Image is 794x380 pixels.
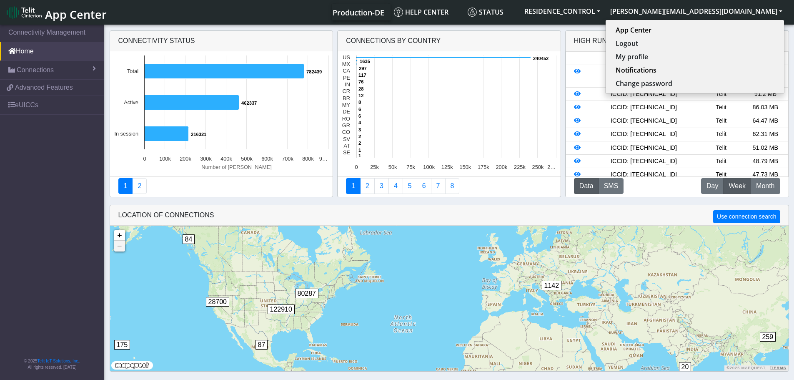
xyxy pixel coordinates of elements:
[333,8,384,18] span: Production-DE
[417,178,431,194] a: 14 Days Trend
[191,132,206,137] text: 216321
[114,230,125,241] a: Zoom in
[343,88,350,94] text: CR
[751,178,780,194] button: Month
[261,156,273,162] text: 600k
[343,136,351,142] text: SV
[183,234,199,259] div: 84
[220,156,232,162] text: 400k
[346,178,552,194] nav: Summary paging
[306,69,322,74] text: 782439
[17,65,54,75] span: Connections
[342,122,350,128] text: GR
[302,156,314,162] text: 800k
[699,130,743,139] div: Telit
[713,210,780,223] button: Use connection search
[358,120,361,125] text: 4
[532,164,544,170] text: 250k
[616,25,774,35] a: App Center
[756,181,774,191] span: Month
[701,178,724,194] button: Day
[542,281,562,290] span: 1142
[460,164,471,170] text: 150k
[589,143,699,153] div: ICCID: [TECHNICAL_ID]
[358,113,361,118] text: 6
[743,103,787,112] div: 86.03 MB
[589,130,699,139] div: ICCID: [TECHNICAL_ID]
[445,178,460,194] a: Not Connected for 30 days
[343,108,350,115] text: DE
[7,3,105,21] a: App Center
[699,157,743,166] div: Telit
[514,164,526,170] text: 225k
[388,164,397,170] text: 50k
[760,332,776,342] span: 259
[7,6,42,19] img: logo-telit-cinterion-gw-new.png
[132,178,147,194] a: Deployment status
[343,95,350,101] text: BR
[200,156,212,162] text: 300k
[729,181,746,191] span: Week
[241,101,257,106] text: 462337
[45,7,107,22] span: App Center
[342,116,350,122] text: RO
[423,164,435,170] text: 100k
[358,100,361,105] text: 8
[574,178,599,194] button: Data
[706,181,718,191] span: Day
[268,305,295,314] span: 122910
[180,156,191,162] text: 200k
[743,90,787,99] div: 91.2 MB
[343,54,350,60] text: US
[533,56,549,61] text: 240452
[606,63,784,77] button: Notifications
[358,141,361,146] text: 2
[431,178,446,194] a: Zero Session
[118,178,133,194] a: Connectivity status
[391,4,464,20] a: Help center
[358,148,361,153] text: 1
[332,4,384,20] a: Your current platform instance
[358,73,366,78] text: 117
[124,99,138,106] text: Active
[589,103,699,112] div: ICCID: [TECHNICAL_ID]
[346,178,361,194] a: Connections By Country
[282,156,293,162] text: 700k
[606,37,784,50] button: Logout
[38,359,79,363] a: Telit IoT Solutions, Inc.
[496,164,508,170] text: 200k
[743,170,787,179] div: 47.73 MB
[723,178,751,194] button: Week
[519,4,605,19] button: RESIDENCE_CONTROL
[699,90,743,99] div: Telit
[360,59,370,64] text: 1635
[343,75,350,81] text: PE
[358,86,363,91] text: 28
[114,241,125,252] a: Zoom out
[574,36,626,46] div: High Runners
[358,93,363,98] text: 12
[114,340,130,350] span: 175
[441,164,453,170] text: 125k
[394,8,403,17] img: knowledge.svg
[403,178,417,194] a: Usage by Carrier
[589,67,699,85] div: ICCID: [TECHNICAL_ID]
[699,116,743,126] div: Telit
[724,365,788,371] div: ©2025 MapQuest, |
[358,153,361,158] text: 1
[344,143,351,149] text: AT
[599,178,624,194] button: SMS
[464,4,519,20] a: Status
[605,4,787,19] button: [PERSON_NAME][EMAIL_ADDRESS][DOMAIN_NAME]
[699,170,743,179] div: Telit
[699,103,743,112] div: Telit
[589,170,699,179] div: ICCID: [TECHNICAL_ID]
[743,130,787,139] div: 62.31 MB
[295,289,319,298] span: 80287
[343,149,350,156] text: SE
[118,178,325,194] nav: Summary paging
[771,366,786,370] a: Terms
[679,362,691,372] span: 20
[15,83,73,93] span: Advanced Features
[359,66,367,71] text: 297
